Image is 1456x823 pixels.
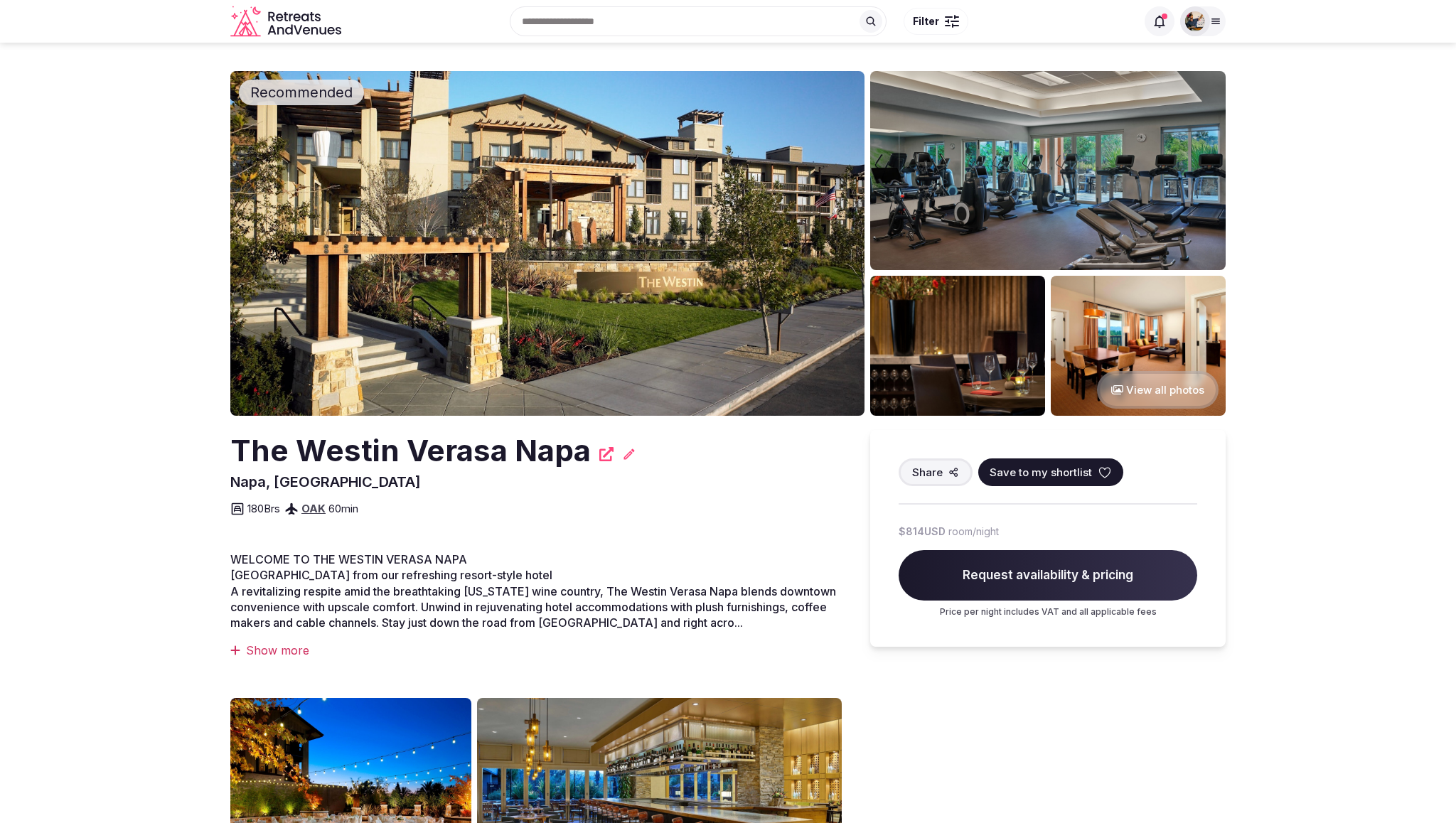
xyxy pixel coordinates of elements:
span: Filter [913,14,939,28]
p: Price per night includes VAT and all applicable fees [899,606,1197,618]
h2: The Westin Verasa Napa [230,430,591,472]
span: 180 Brs [247,501,280,516]
span: room/night [948,525,999,539]
button: Filter [904,8,968,35]
span: Share [912,465,943,480]
img: Venue gallery photo [870,71,1226,270]
div: Recommended [239,80,364,105]
span: Request availability & pricing [899,550,1197,601]
span: Save to my shortlist [990,465,1092,480]
button: Save to my shortlist [978,458,1123,486]
button: Share [899,458,973,486]
span: $814 USD [899,525,946,539]
span: Napa, [GEOGRAPHIC_DATA] [230,473,421,490]
span: WELCOME TO THE WESTIN VERASA NAPA [230,552,467,566]
button: View all photos [1097,371,1219,409]
img: Venue gallery photo [870,276,1045,416]
span: [GEOGRAPHIC_DATA] from our refreshing resort-style hotel [230,568,552,582]
svg: Retreats and Venues company logo [230,6,344,38]
a: Visit the homepage [230,6,344,38]
img: Venue gallery photo [1051,276,1226,416]
img: Venue cover photo [230,71,864,416]
a: OAK [301,502,326,515]
span: 60 min [328,501,358,516]
img: Cory Sivell [1185,11,1205,31]
span: A revitalizing respite amid the breathtaking [US_STATE] wine country, The Westin Verasa Napa blen... [230,584,836,630]
div: Show more [230,642,842,658]
span: Recommended [245,82,358,102]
